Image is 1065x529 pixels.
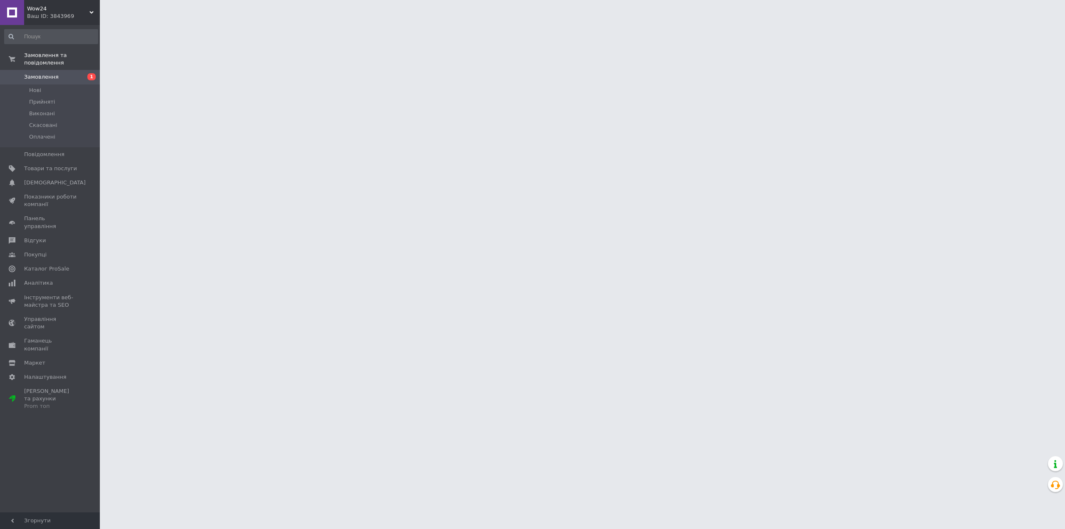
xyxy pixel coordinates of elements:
span: 1 [87,73,96,80]
span: Каталог ProSale [24,265,69,273]
span: Аналітика [24,279,53,287]
span: Оплачені [29,133,55,141]
span: Товари та послуги [24,165,77,172]
span: [PERSON_NAME] та рахунки [24,387,77,410]
span: Управління сайтом [24,315,77,330]
input: Пошук [4,29,98,44]
span: Показники роботи компанії [24,193,77,208]
span: Гаманець компанії [24,337,77,352]
span: Налаштування [24,373,67,381]
span: Прийняті [29,98,55,106]
span: Скасовані [29,122,57,129]
span: Замовлення та повідомлення [24,52,100,67]
span: Нові [29,87,41,94]
div: Prom топ [24,402,77,410]
div: Ваш ID: 3843969 [27,12,100,20]
span: [DEMOGRAPHIC_DATA] [24,179,86,186]
span: Інструменти веб-майстра та SEO [24,294,77,309]
span: Покупці [24,251,47,258]
span: Виконані [29,110,55,117]
span: Відгуки [24,237,46,244]
span: Wow24 [27,5,89,12]
span: Маркет [24,359,45,367]
span: Панель управління [24,215,77,230]
span: Замовлення [24,73,59,81]
span: Повідомлення [24,151,64,158]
